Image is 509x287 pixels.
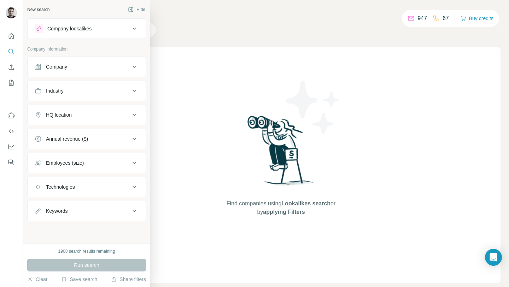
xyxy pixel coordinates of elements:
button: Feedback [6,156,17,169]
p: 67 [443,14,449,23]
h4: Search [62,8,501,18]
div: HQ location [46,111,72,118]
button: Employees (size) [28,154,146,171]
button: Dashboard [6,140,17,153]
button: Buy credits [461,13,493,23]
button: Annual revenue ($) [28,130,146,147]
button: Quick start [6,30,17,42]
button: Clear [27,276,47,283]
div: Annual revenue ($) [46,135,88,142]
button: Share filters [111,276,146,283]
img: Surfe Illustration - Stars [281,76,345,139]
p: 947 [417,14,427,23]
button: Hide [123,4,150,15]
button: Search [6,45,17,58]
button: Use Surfe on LinkedIn [6,109,17,122]
span: Find companies using or by [224,199,338,216]
div: Company [46,63,67,70]
button: Industry [28,82,146,99]
img: Avatar [6,7,17,18]
button: My lists [6,76,17,89]
div: Company lookalikes [47,25,92,32]
button: Use Surfe API [6,125,17,137]
div: Open Intercom Messenger [485,249,502,266]
img: Surfe Illustration - Woman searching with binoculars [244,114,318,193]
button: Keywords [28,203,146,219]
button: Company [28,58,146,75]
div: New search [27,6,49,13]
div: Industry [46,87,64,94]
button: Company lookalikes [28,20,146,37]
div: 1908 search results remaining [58,248,115,254]
button: Technologies [28,178,146,195]
p: Company information [27,46,146,52]
button: Enrich CSV [6,61,17,74]
div: Employees (size) [46,159,84,166]
span: applying Filters [263,209,305,215]
button: HQ location [28,106,146,123]
button: Save search [61,276,97,283]
div: Keywords [46,207,68,215]
span: Lookalikes search [281,200,330,206]
div: Technologies [46,183,75,191]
